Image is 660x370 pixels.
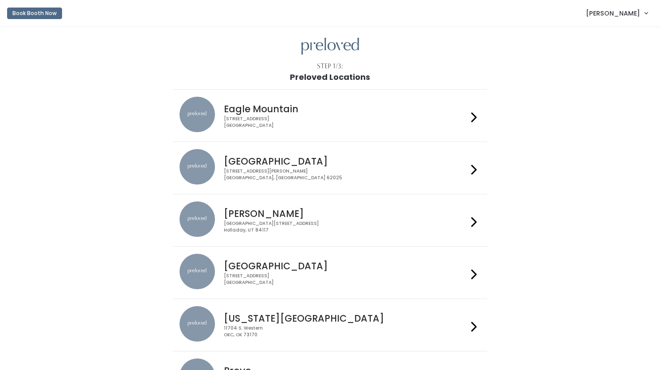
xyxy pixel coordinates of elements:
img: preloved location [180,149,215,185]
h4: Eagle Mountain [224,104,468,114]
button: Book Booth Now [7,8,62,19]
a: preloved location [US_STATE][GEOGRAPHIC_DATA] 11704 S. WesternOKC, OK 73170 [180,306,480,344]
img: preloved logo [301,38,359,55]
div: [STREET_ADDRESS][PERSON_NAME] [GEOGRAPHIC_DATA], [GEOGRAPHIC_DATA] 62025 [224,168,468,181]
a: preloved location [GEOGRAPHIC_DATA] [STREET_ADDRESS][PERSON_NAME][GEOGRAPHIC_DATA], [GEOGRAPHIC_D... [180,149,480,187]
img: preloved location [180,306,215,342]
img: preloved location [180,201,215,237]
h4: [GEOGRAPHIC_DATA] [224,156,468,166]
h1: Preloved Locations [290,73,370,82]
img: preloved location [180,97,215,132]
div: [STREET_ADDRESS] [GEOGRAPHIC_DATA] [224,273,468,286]
div: Step 1/3: [317,62,343,71]
h4: [PERSON_NAME] [224,209,468,219]
a: preloved location [PERSON_NAME] [GEOGRAPHIC_DATA][STREET_ADDRESS]Holladay, UT 84117 [180,201,480,239]
div: 11704 S. Western OKC, OK 73170 [224,325,468,338]
span: [PERSON_NAME] [586,8,640,18]
h4: [US_STATE][GEOGRAPHIC_DATA] [224,313,468,323]
div: [STREET_ADDRESS] [GEOGRAPHIC_DATA] [224,116,468,129]
a: preloved location Eagle Mountain [STREET_ADDRESS][GEOGRAPHIC_DATA] [180,97,480,134]
div: [GEOGRAPHIC_DATA][STREET_ADDRESS] Holladay, UT 84117 [224,220,468,233]
a: [PERSON_NAME] [577,4,656,23]
a: preloved location [GEOGRAPHIC_DATA] [STREET_ADDRESS][GEOGRAPHIC_DATA] [180,254,480,291]
h4: [GEOGRAPHIC_DATA] [224,261,468,271]
a: Book Booth Now [7,4,62,23]
img: preloved location [180,254,215,289]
